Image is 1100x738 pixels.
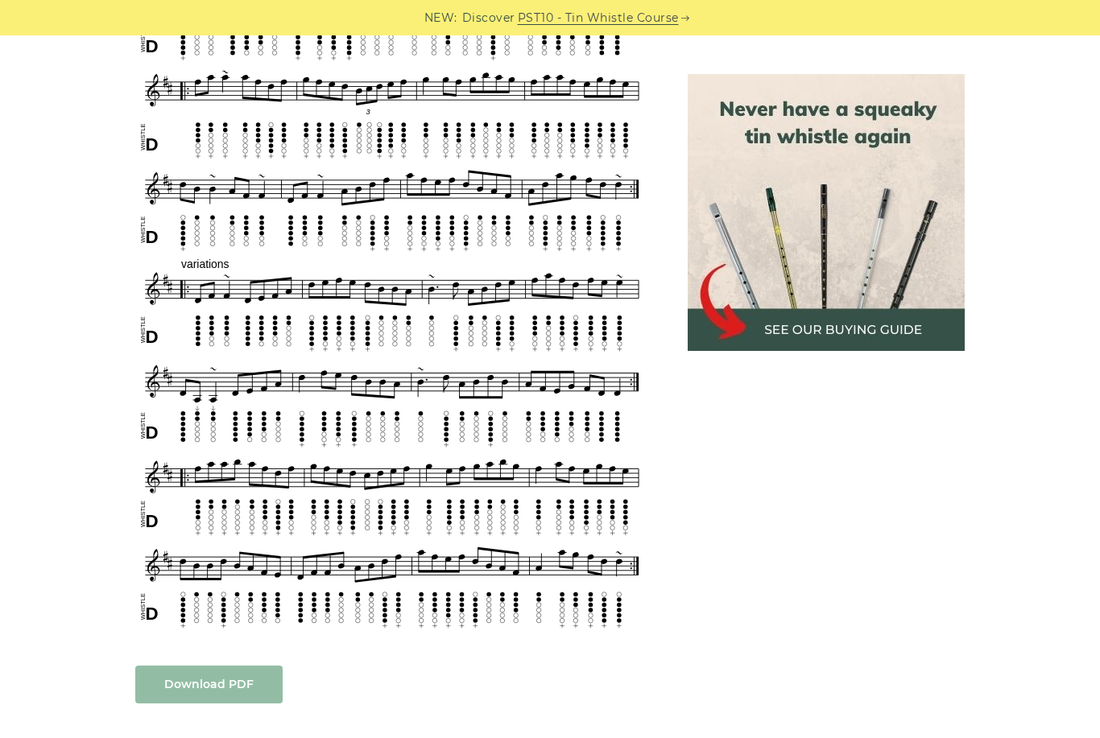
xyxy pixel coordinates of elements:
a: Download PDF [135,666,283,703]
img: tin whistle buying guide [688,74,965,351]
a: PST10 - Tin Whistle Course [518,9,679,27]
span: Discover [462,9,515,27]
span: NEW: [424,9,457,27]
